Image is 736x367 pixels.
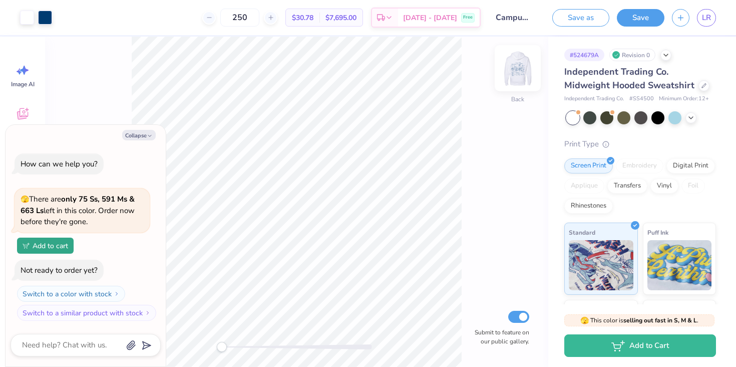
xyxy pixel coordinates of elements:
span: 🫣 [21,195,29,204]
span: Independent Trading Co. [564,95,624,103]
button: Switch to a similar product with stock [17,305,156,321]
div: Foil [681,178,705,194]
div: Screen Print [564,158,613,173]
div: # 524679A [564,49,604,61]
button: Switch to a color with stock [17,286,125,302]
button: Add to cart [17,238,74,254]
span: This color is . [580,316,698,325]
div: Embroidery [616,158,663,173]
img: Back [498,48,538,88]
img: Standard [569,240,633,290]
span: 🫣 [580,316,589,325]
span: Designs [12,124,34,132]
a: LR [697,9,716,27]
span: $30.78 [292,13,313,23]
span: # SS4500 [629,95,654,103]
button: Save [617,9,664,27]
span: $7,695.00 [325,13,356,23]
span: There are left in this color. Order now before they're gone. [21,194,135,227]
span: Puff Ink [647,227,668,238]
input: Untitled Design [488,8,537,28]
button: Collapse [122,130,156,140]
div: Accessibility label [217,342,227,352]
div: Not ready to order yet? [21,265,98,275]
span: Standard [569,227,595,238]
img: Switch to a color with stock [114,291,120,297]
div: Vinyl [650,178,678,194]
span: Independent Trading Co. Midweight Hooded Sweatshirt [564,66,694,91]
input: – – [220,9,259,27]
span: LR [702,12,711,24]
div: Revision 0 [609,49,655,61]
label: Submit to feature on our public gallery. [469,328,529,346]
span: Image AI [11,80,35,88]
span: [DATE] - [DATE] [403,13,457,23]
div: How can we help you? [21,159,98,169]
div: Applique [564,178,604,194]
div: Back [511,95,524,104]
button: Save as [552,9,609,27]
img: Switch to a similar product with stock [145,310,151,316]
strong: selling out fast in S, M & L [623,316,697,324]
strong: only 75 Ss, 591 Ms & 663 Ls [21,194,135,216]
div: Print Type [564,138,716,150]
img: Add to cart [23,243,30,249]
div: Transfers [607,178,647,194]
span: Minimum Order: 12 + [659,95,709,103]
div: Rhinestones [564,199,613,214]
img: Puff Ink [647,240,712,290]
span: Free [463,14,473,21]
div: Digital Print [666,158,715,173]
button: Add to Cart [564,334,716,357]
